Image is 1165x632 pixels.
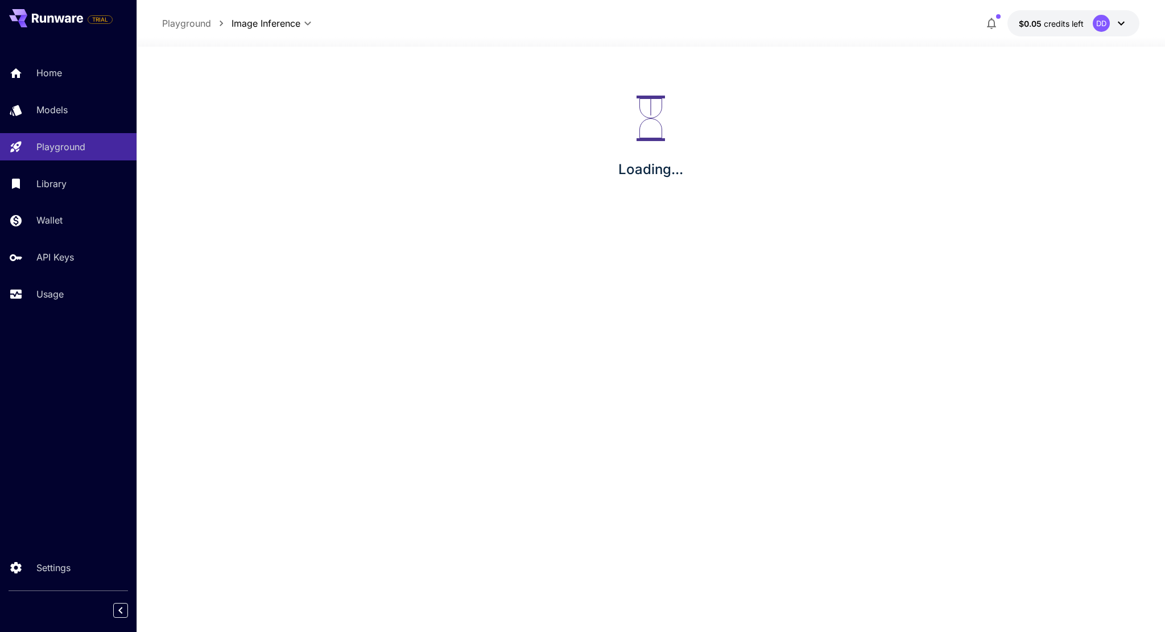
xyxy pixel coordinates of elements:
span: Add your payment card to enable full platform functionality. [88,13,113,26]
div: Collapse sidebar [122,600,137,621]
p: Settings [36,561,71,575]
button: Collapse sidebar [113,603,128,618]
div: DD [1093,15,1110,32]
button: $0.05DD [1007,10,1139,36]
p: Usage [36,287,64,301]
span: TRIAL [88,15,112,24]
p: Wallet [36,213,63,227]
span: $0.05 [1019,19,1044,28]
p: Loading... [618,159,683,180]
p: Models [36,103,68,117]
span: credits left [1044,19,1084,28]
span: Image Inference [232,16,300,30]
a: Playground [162,16,211,30]
p: Playground [36,140,85,154]
p: Home [36,66,62,80]
p: API Keys [36,250,74,264]
nav: breadcrumb [162,16,232,30]
p: Library [36,177,67,191]
div: $0.05 [1019,18,1084,30]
